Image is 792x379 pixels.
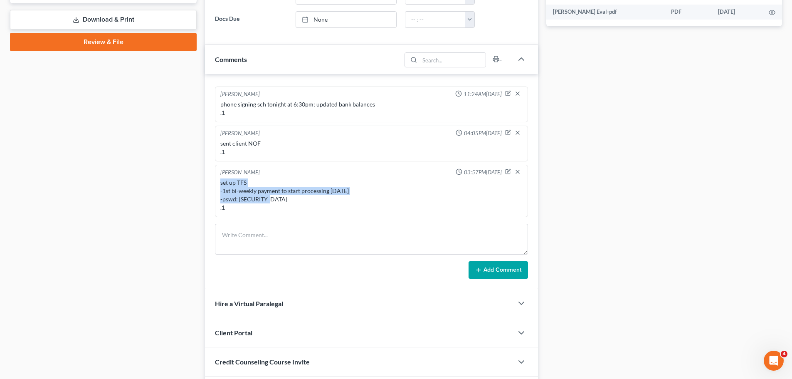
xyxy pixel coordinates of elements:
[464,90,502,98] span: 11:24AM[DATE]
[220,168,260,177] div: [PERSON_NAME]
[10,10,197,30] a: Download & Print
[296,12,396,27] a: None
[220,100,523,117] div: phone signing sch tonight at 6:30pm; updated bank balances .1
[711,5,762,20] td: [DATE]
[464,129,502,137] span: 04:05PM[DATE]
[220,139,523,156] div: sent client NOF .1
[764,351,784,371] iframe: Intercom live chat
[215,55,247,63] span: Comments
[220,178,523,212] div: set up TFS -1st bi-weekly payment to start processing [DATE] -pswd: [SECURITY_DATA] .1
[664,5,711,20] td: PDF
[464,168,502,176] span: 03:57PM[DATE]
[405,12,465,27] input: -- : --
[546,5,664,20] td: [PERSON_NAME] Eval-pdf
[215,358,310,366] span: Credit Counseling Course Invite
[215,329,252,337] span: Client Portal
[469,261,528,279] button: Add Comment
[781,351,787,357] span: 4
[420,53,486,67] input: Search...
[211,11,291,28] label: Docs Due
[220,129,260,138] div: [PERSON_NAME]
[215,300,283,307] span: Hire a Virtual Paralegal
[10,33,197,51] a: Review & File
[220,90,260,99] div: [PERSON_NAME]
